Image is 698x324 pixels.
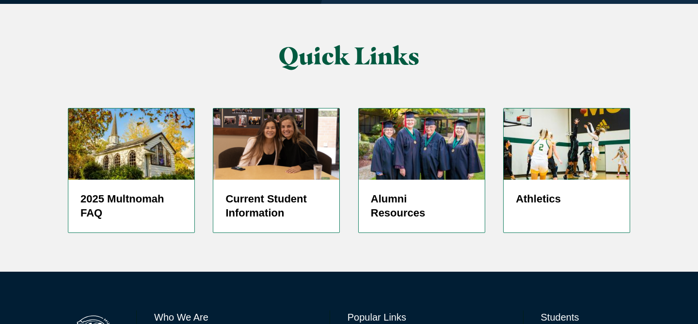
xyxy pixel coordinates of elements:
[154,310,312,324] h6: Who We Are
[358,108,485,233] a: 50 Year Alumni 2019 Alumni Resources
[68,108,195,233] a: Prayer Chapel in Fall 2025 Multnomah FAQ
[504,108,630,179] img: WBBALL_WEB
[80,192,182,221] h5: 2025 Multnomah FAQ
[516,192,618,206] h5: Athletics
[213,108,339,179] img: screenshot-2024-05-27-at-1.37.12-pm
[541,310,630,324] h6: Students
[225,192,327,221] h5: Current Student Information
[68,108,194,179] img: Prayer Chapel in Fall
[503,108,630,233] a: Women's Basketball player shooting jump shot Athletics
[348,310,506,324] h6: Popular Links
[359,108,485,179] img: 50 Year Alumni 2019
[165,43,534,69] h2: Quick Links
[213,108,340,233] a: screenshot-2024-05-27-at-1.37.12-pm Current Student Information
[371,192,473,221] h5: Alumni Resources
